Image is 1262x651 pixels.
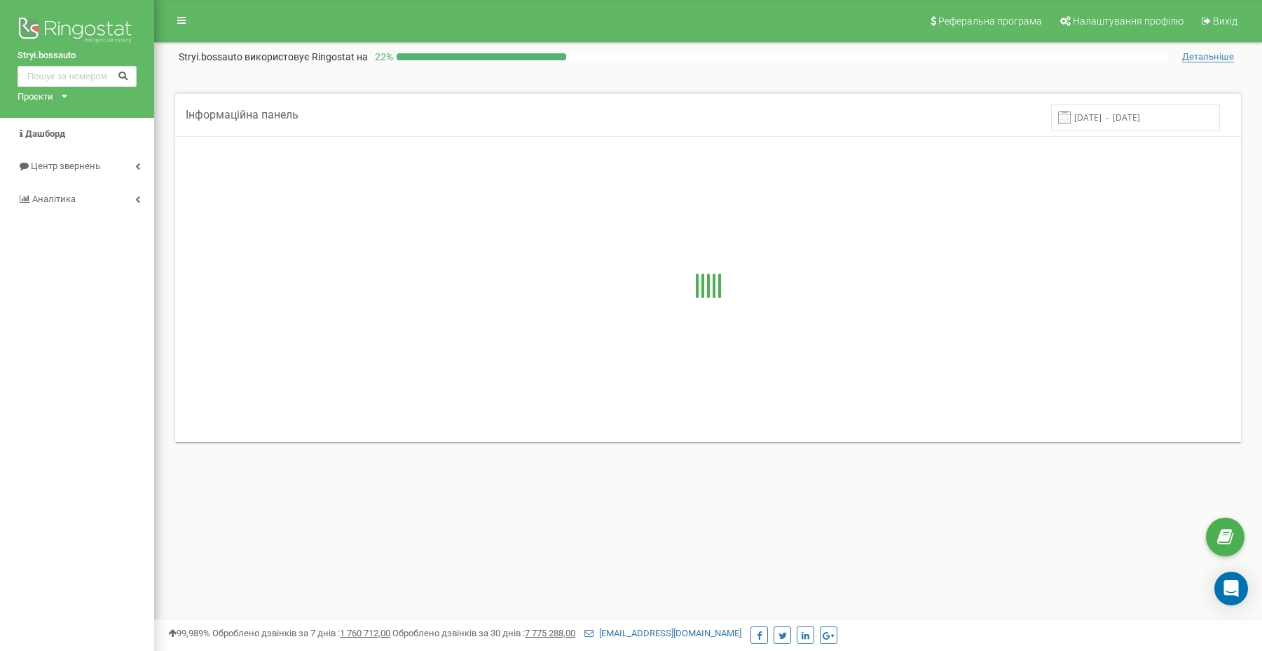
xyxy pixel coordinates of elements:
span: Налаштування профілю [1073,15,1184,27]
span: Інформаційна панель [186,108,299,121]
span: Аналiтика [32,194,76,204]
u: 7 775 288,00 [525,628,575,638]
span: Детальніше [1182,51,1234,62]
div: Open Intercom Messenger [1214,572,1248,605]
span: Дашборд [25,128,65,139]
div: Проєкти [18,90,53,104]
p: Stryi.bossauto [179,50,368,64]
span: Центр звернень [31,161,100,171]
a: Stryi.bossauto [18,49,137,62]
span: Оброблено дзвінків за 7 днів : [212,628,390,638]
input: Пошук за номером [18,66,137,87]
span: Вихід [1213,15,1237,27]
span: використовує Ringostat на [245,51,368,62]
u: 1 760 712,00 [340,628,390,638]
span: Реферальна програма [938,15,1042,27]
a: [EMAIL_ADDRESS][DOMAIN_NAME] [584,628,741,638]
p: 22 % [368,50,397,64]
span: Оброблено дзвінків за 30 днів : [392,628,575,638]
img: Ringostat logo [18,14,137,49]
span: 99,989% [168,628,210,638]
